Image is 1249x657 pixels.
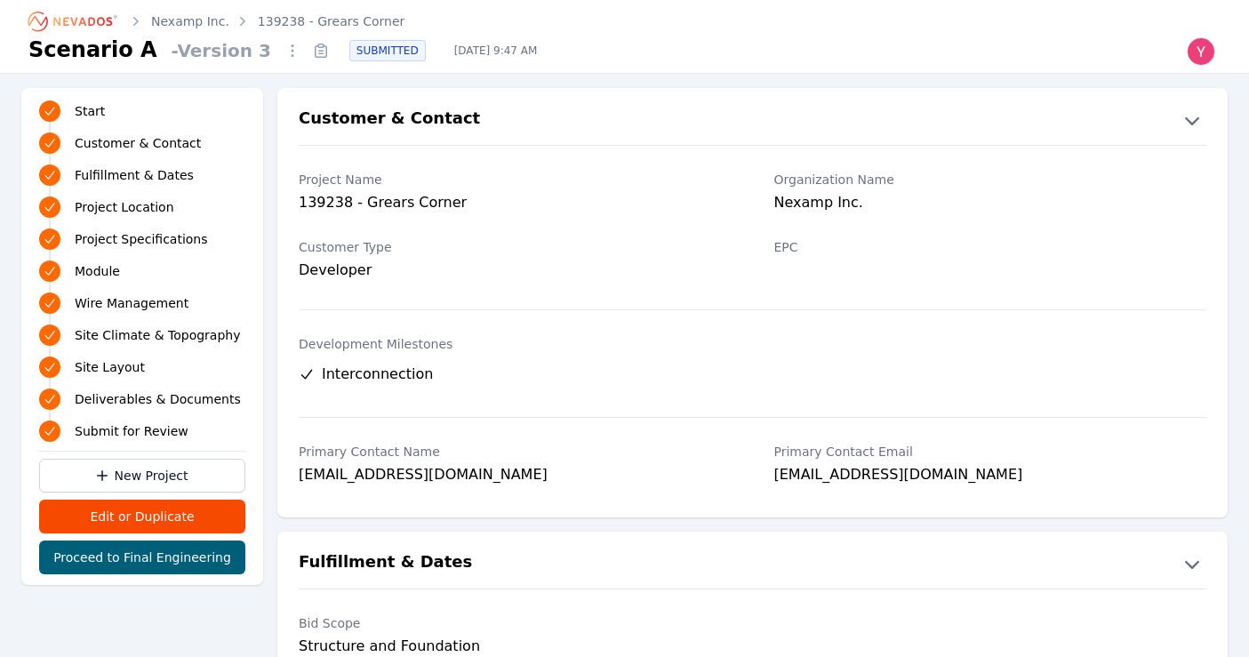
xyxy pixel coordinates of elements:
[28,7,404,36] nav: Breadcrumb
[774,443,1207,461] label: Primary Contact Email
[277,549,1228,578] button: Fulfillment & Dates
[75,390,241,408] span: Deliverables & Documents
[151,12,229,30] a: Nexamp Inc.
[28,36,157,64] h1: Scenario A
[75,294,188,312] span: Wire Management
[39,459,245,493] a: New Project
[299,106,480,134] h2: Customer & Contact
[1187,37,1215,66] img: Yoni Bennett
[299,260,732,281] div: Developer
[258,12,404,30] a: 139238 - Grears Corner
[299,549,472,578] h2: Fulfillment & Dates
[440,44,552,58] span: [DATE] 9:47 AM
[299,192,732,217] div: 139238 - Grears Corner
[774,464,1207,489] div: [EMAIL_ADDRESS][DOMAIN_NAME]
[349,40,426,61] div: SUBMITTED
[75,262,120,280] span: Module
[75,422,188,440] span: Submit for Review
[39,99,245,444] nav: Progress
[299,443,732,461] label: Primary Contact Name
[299,614,732,632] label: Bid Scope
[299,464,732,489] div: [EMAIL_ADDRESS][DOMAIN_NAME]
[774,192,1207,217] div: Nexamp Inc.
[75,230,208,248] span: Project Specifications
[75,326,240,344] span: Site Climate & Topography
[774,238,1207,256] label: EPC
[75,166,194,184] span: Fulfillment & Dates
[39,500,245,533] button: Edit or Duplicate
[299,335,1206,353] label: Development Milestones
[277,106,1228,134] button: Customer & Contact
[299,238,732,256] label: Customer Type
[75,198,174,216] span: Project Location
[774,171,1207,188] label: Organization Name
[39,541,245,574] button: Proceed to Final Engineering
[75,358,145,376] span: Site Layout
[299,636,732,657] div: Structure and Foundation
[75,134,201,152] span: Customer & Contact
[322,364,433,385] span: Interconnection
[75,102,105,120] span: Start
[164,38,278,63] span: - Version 3
[299,171,732,188] label: Project Name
